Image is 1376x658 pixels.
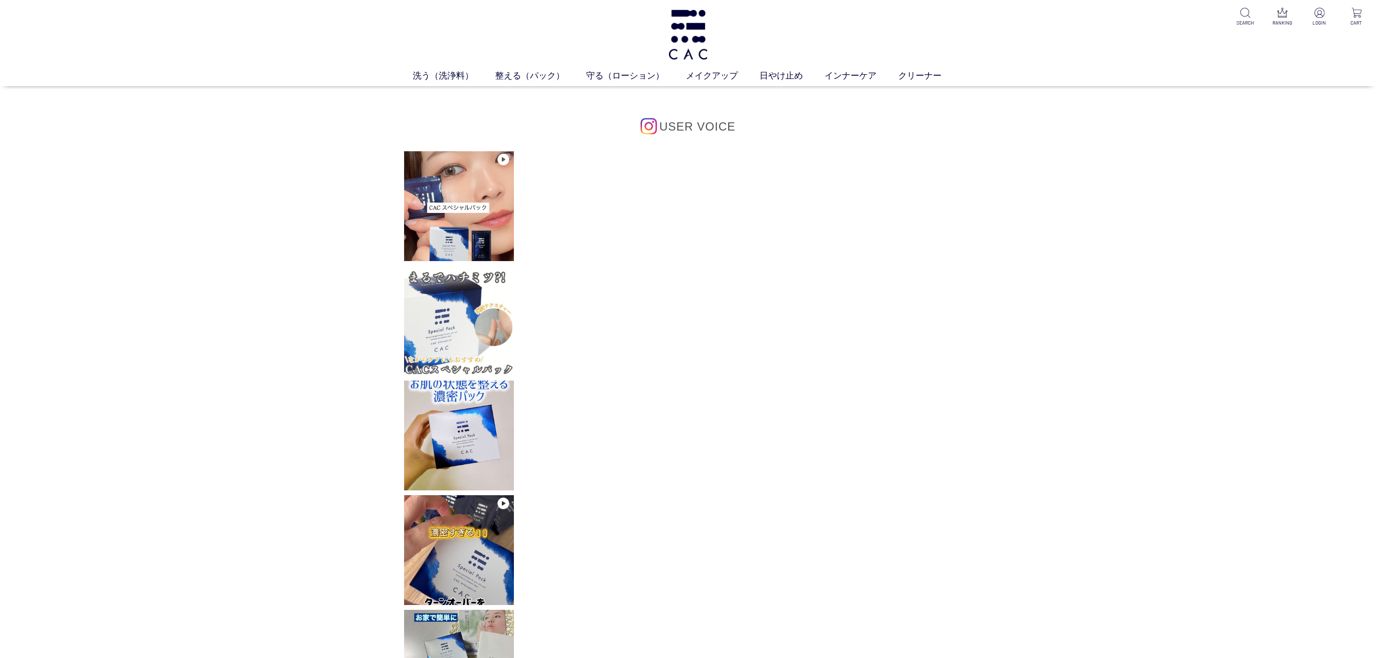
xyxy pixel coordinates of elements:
a: 守る（ローション） [586,69,686,82]
img: Photo by dorachan.desu [404,495,514,605]
img: Photo by chihiro_tc [404,266,514,376]
a: インナーケア [825,69,898,82]
a: メイクアップ [686,69,760,82]
a: LOGIN [1308,8,1331,26]
img: インスタグラムのロゴ [641,118,657,134]
p: SEARCH [1233,19,1257,26]
span: USER VOICE [659,120,735,133]
a: SEARCH [1233,8,1257,26]
img: Photo by ikechan716 [404,151,514,261]
p: LOGIN [1308,19,1331,26]
a: クリーナー [898,69,963,82]
a: CART [1345,8,1368,26]
p: CART [1345,19,1368,26]
img: logo [666,10,710,60]
a: 洗う（洗浄料） [413,69,495,82]
a: 整える（パック） [495,69,586,82]
a: RANKING [1271,8,1294,26]
p: RANKING [1271,19,1294,26]
a: 日やけ止め [760,69,825,82]
img: Photo by tiara7_momo [404,381,514,490]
